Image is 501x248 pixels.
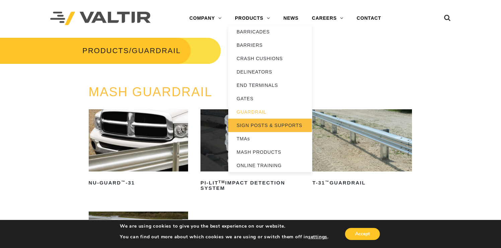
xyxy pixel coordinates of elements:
a: MASH PRODUCTS [228,145,312,159]
button: settings [308,234,327,240]
a: GATES [228,92,312,105]
a: DELINEATORS [228,65,312,79]
sup: ™ [325,180,329,184]
a: END TERMINALS [228,79,312,92]
a: TMAs [228,132,312,145]
a: NEWS [277,12,305,25]
a: PI-LITTMImpact Detection System [200,109,300,194]
button: Accept [345,228,380,240]
a: BARRIERS [228,38,312,52]
h2: T-31 Guardrail [312,177,412,188]
img: Valtir [50,12,151,25]
a: MASH GUARDRAIL [89,85,213,99]
a: GUARDRAIL [228,105,312,119]
a: T-31™Guardrail [312,109,412,188]
a: COMPANY [183,12,228,25]
h2: PI-LIT Impact Detection System [200,177,300,194]
p: We are using cookies to give you the best experience on our website. [120,223,329,229]
a: CAREERS [305,12,350,25]
sup: ™ [121,180,126,184]
a: PRODUCTS [82,46,129,55]
a: ONLINE TRAINING [228,159,312,172]
span: GUARDRAIL [132,46,181,55]
a: BARRICADES [228,25,312,38]
a: PRODUCTS [228,12,277,25]
a: NU-GUARD™-31 [89,109,188,188]
a: CRASH CUSHIONS [228,52,312,65]
a: CONTACT [350,12,388,25]
a: SIGN POSTS & SUPPORTS [228,119,312,132]
sup: TM [219,180,225,184]
p: You can find out more about which cookies we are using or switch them off in . [120,234,329,240]
h2: NU-GUARD -31 [89,177,188,188]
